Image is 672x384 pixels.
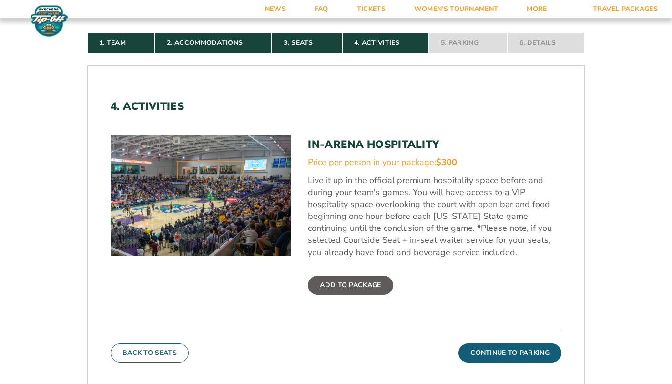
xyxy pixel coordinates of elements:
label: Add To Package [308,276,393,295]
div: Price per person in your package: [308,156,561,168]
a: 1. Team [87,32,155,53]
a: 3. Seats [272,32,342,53]
button: Continue To Parking [458,343,561,363]
img: Fort Myers Tip-Off [29,5,70,37]
h3: In-Arena Hospitality [308,138,561,151]
img: In-Arena Hospitality [111,135,291,256]
span: $300 [436,156,457,168]
h2: 4. Activities [111,100,561,113]
a: 2. Accommodations [155,32,272,53]
button: Back To Seats [111,343,189,363]
p: Live it up in the official premium hospitality space before and during your team's games. You wil... [308,175,561,259]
